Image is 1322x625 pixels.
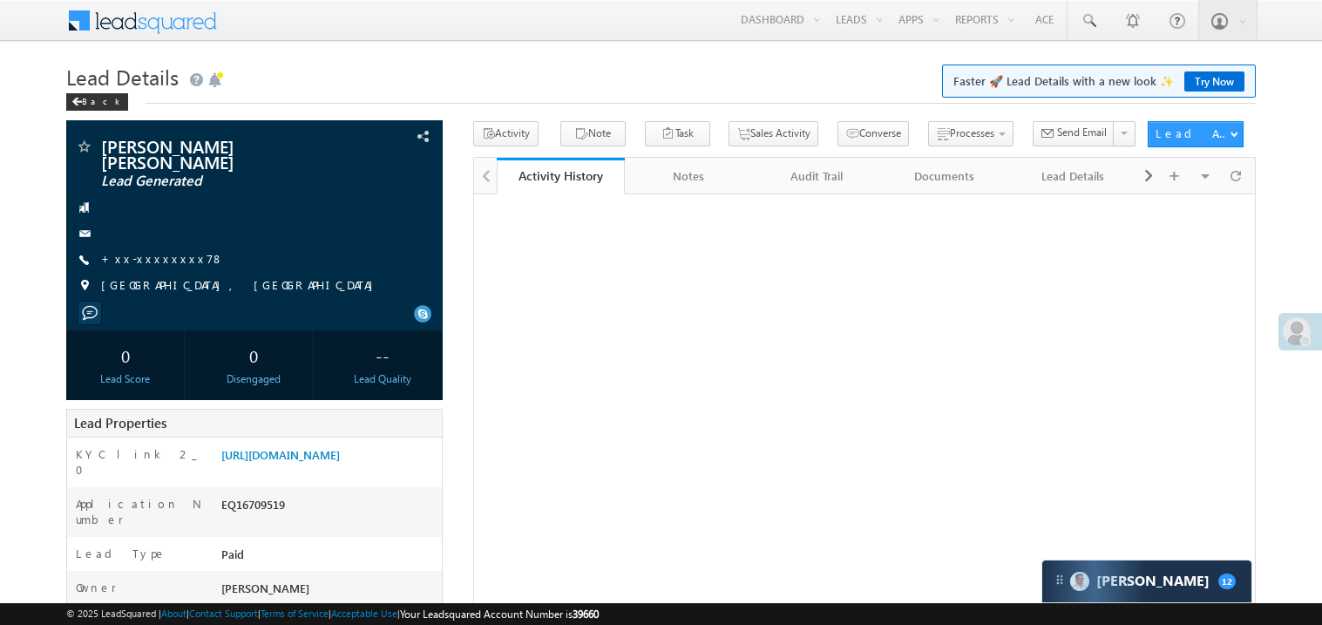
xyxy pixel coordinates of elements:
[76,580,117,595] label: Owner
[328,339,437,371] div: --
[473,121,539,146] button: Activity
[1218,574,1236,589] span: 12
[1041,560,1252,603] div: carter-dragCarter[PERSON_NAME]12
[1070,572,1089,591] img: Carter
[1053,573,1067,587] img: carter-drag
[639,166,737,187] div: Notes
[74,414,166,431] span: Lead Properties
[928,121,1014,146] button: Processes
[1148,121,1244,147] button: Lead Actions
[76,546,166,561] label: Lead Type
[950,126,994,139] span: Processes
[66,63,179,91] span: Lead Details
[66,93,128,111] div: Back
[1009,158,1137,194] a: Lead Details
[1023,166,1122,187] div: Lead Details
[645,121,710,146] button: Task
[161,608,186,619] a: About
[71,371,180,387] div: Lead Score
[101,138,335,169] span: [PERSON_NAME] [PERSON_NAME]
[217,496,442,520] div: EQ16709519
[221,581,309,595] span: [PERSON_NAME]
[328,371,437,387] div: Lead Quality
[101,251,224,266] a: +xx-xxxxxxxx78
[953,72,1244,90] span: Faster 🚀 Lead Details with a new look ✨
[66,92,137,107] a: Back
[331,608,397,619] a: Acceptable Use
[1156,126,1230,141] div: Lead Actions
[1057,125,1107,140] span: Send Email
[101,277,382,295] span: [GEOGRAPHIC_DATA], [GEOGRAPHIC_DATA]
[221,447,340,462] a: [URL][DOMAIN_NAME]
[510,167,612,184] div: Activity History
[837,121,909,146] button: Converse
[895,166,993,187] div: Documents
[76,446,203,478] label: KYC link 2_0
[1184,71,1244,92] a: Try Now
[66,606,599,622] span: © 2025 LeadSquared | | | | |
[71,339,180,371] div: 0
[1033,121,1115,146] button: Send Email
[573,608,599,621] span: 39660
[767,166,865,187] div: Audit Trail
[76,496,203,527] label: Application Number
[753,158,881,194] a: Audit Trail
[101,173,335,190] span: Lead Generated
[1096,573,1210,589] span: Carter
[625,158,753,194] a: Notes
[199,339,308,371] div: 0
[729,121,818,146] button: Sales Activity
[881,158,1009,194] a: Documents
[199,371,308,387] div: Disengaged
[217,546,442,570] div: Paid
[560,121,626,146] button: Note
[261,608,329,619] a: Terms of Service
[189,608,258,619] a: Contact Support
[497,158,625,194] a: Activity History
[400,608,599,621] span: Your Leadsquared Account Number is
